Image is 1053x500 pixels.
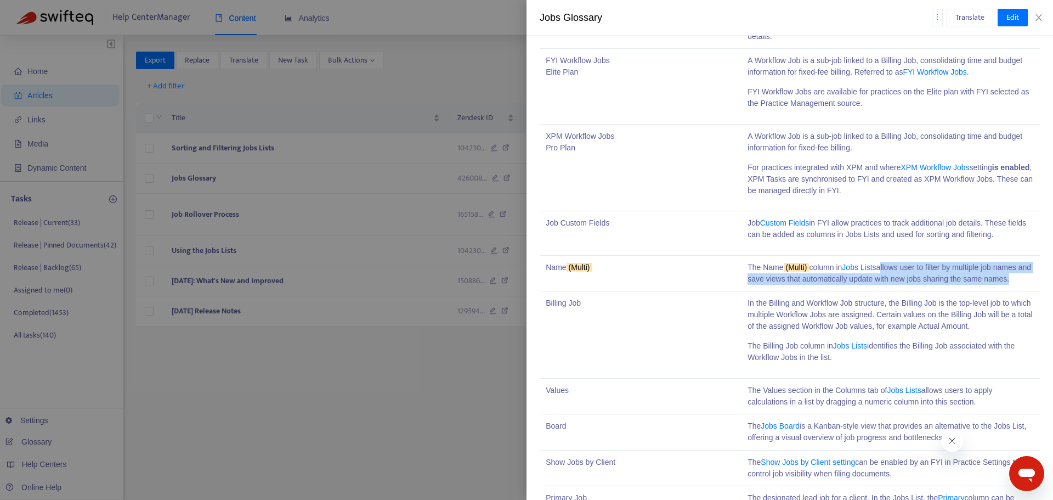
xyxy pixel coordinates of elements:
[887,386,921,395] a: Jobs Lists
[784,263,809,272] sqkw: (Multi)
[546,457,735,468] p: Show Jobs by Client
[842,263,876,272] a: Jobs Lists
[546,131,735,154] p: XPM Workflow Jobs
[748,162,1034,196] p: For practices integrated with XPM and where setting , XPM Tasks are synchronised to FYI and creat...
[941,430,963,452] iframe: Close message
[7,8,79,16] span: Hi. Need any help?
[932,9,943,26] button: more
[998,9,1028,26] button: Edit
[546,143,575,152] span: Pro Plan
[933,13,941,21] span: more
[748,131,1034,154] p: A Workflow Job is a sub-job linked to a Billing Job, consolidating time and budget information fo...
[741,255,1040,291] td: The Name column in allows user to filter by multiple job names and save views that automatically ...
[992,163,1029,172] strong: is enabled
[833,341,867,350] a: Jobs Lists
[947,9,993,26] button: Translate
[955,12,984,24] span: Translate
[901,163,970,172] a: XPM Workflow Jobs
[748,340,1034,363] p: The Billing Job column in identifies the Billing Job associated with the Workflow Jobs in the list.
[761,422,800,430] a: Jobs Board
[748,217,1034,240] p: Job in FYI allow practices to track additional job details. These fields can be added as columns ...
[748,86,1034,109] p: FYI Workflow Jobs are available for practices on the Elite plan with FYI selected as the Practice...
[1009,456,1044,491] iframe: Button to launch messaging window
[567,263,592,272] sqkw: (Multi)
[761,458,855,467] a: Show Jobs by Client setting
[748,55,1034,78] p: A Workflow Job is a sub-job linked to a Billing Job, consolidating time and budget information fo...
[1006,12,1019,24] span: Edit
[540,10,932,25] div: Jobs Glossary
[903,68,966,76] a: FYI Workflow Jobs
[741,414,1040,451] td: The is a Kanban-style view that provides an alternative to the Jobs List, offering a visual overv...
[741,378,1040,414] td: The Values section in the Columns tab of allows users to apply calculations in a list by dragging...
[546,385,735,396] p: Values
[546,420,735,432] p: Board
[546,217,735,229] p: Job Custom Fields
[1034,13,1043,22] span: close
[546,68,578,76] span: Elite Plan
[748,297,1034,332] p: In the Billing and Workflow Job structure, the Billing Job is the top-level job to which multiple...
[546,55,735,78] p: FYI Workflow Jobs
[1031,13,1046,23] button: Close
[760,218,809,227] a: Custom Fields
[546,262,735,273] p: Name
[546,297,735,309] p: Billing Job
[741,450,1040,486] td: The can be enabled by an FYI in Practice Settings to control job visibility when filing documents.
